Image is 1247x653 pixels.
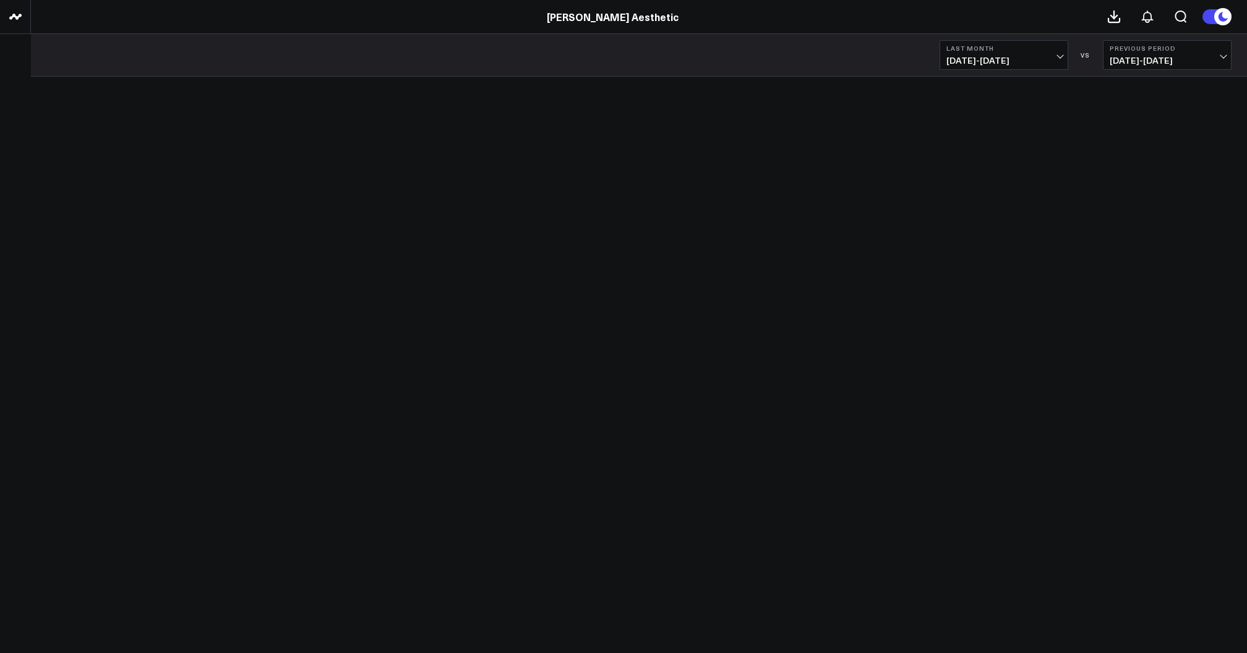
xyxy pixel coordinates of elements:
[1110,45,1225,52] b: Previous Period
[946,56,1061,66] span: [DATE] - [DATE]
[940,40,1068,70] button: Last Month[DATE]-[DATE]
[1110,56,1225,66] span: [DATE] - [DATE]
[547,10,679,23] a: [PERSON_NAME] Aesthetic
[1103,40,1232,70] button: Previous Period[DATE]-[DATE]
[946,45,1061,52] b: Last Month
[1074,51,1097,59] div: VS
